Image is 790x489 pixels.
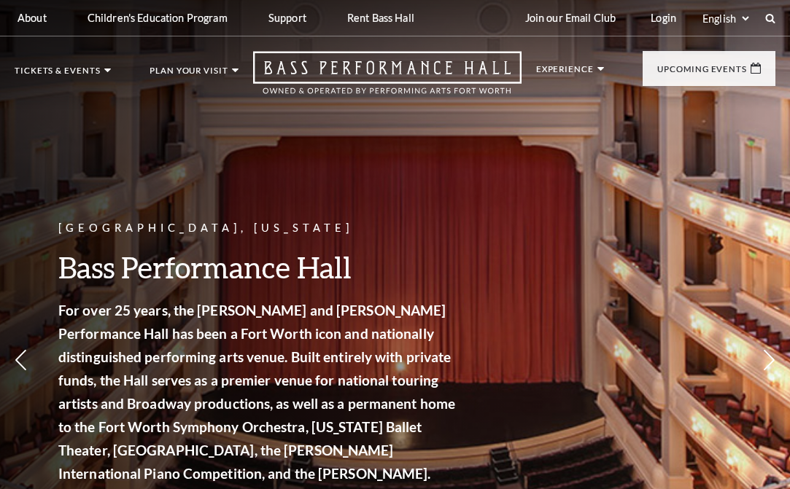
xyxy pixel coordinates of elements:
p: Experience [536,65,594,81]
h3: Bass Performance Hall [58,249,460,286]
select: Select: [700,12,751,26]
strong: For over 25 years, the [PERSON_NAME] and [PERSON_NAME] Performance Hall has been a Fort Worth ico... [58,302,455,482]
p: Children's Education Program [88,12,228,24]
p: Support [268,12,306,24]
p: Upcoming Events [657,65,747,81]
p: [GEOGRAPHIC_DATA], [US_STATE] [58,219,460,238]
p: About [18,12,47,24]
p: Rent Bass Hall [347,12,414,24]
p: Plan Your Visit [150,66,228,82]
p: Tickets & Events [15,66,101,82]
